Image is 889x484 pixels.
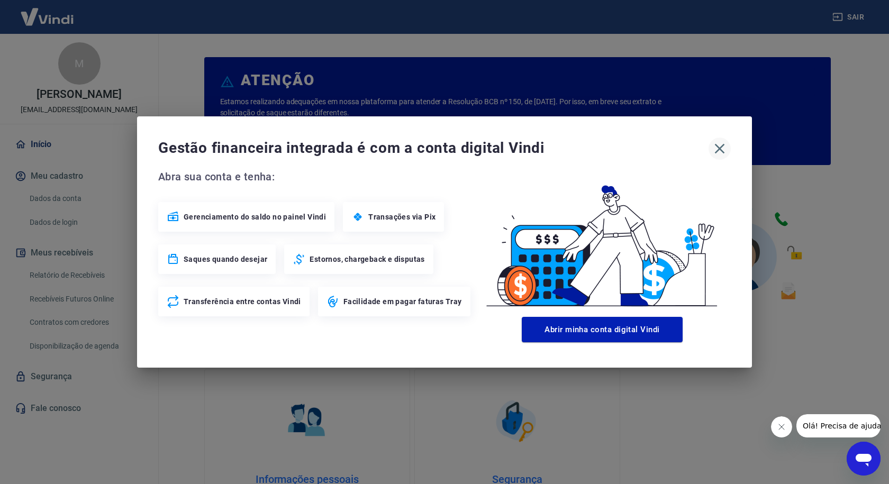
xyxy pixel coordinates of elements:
iframe: Fechar mensagem [771,416,792,437]
span: Gestão financeira integrada é com a conta digital Vindi [158,138,709,159]
span: Abra sua conta e tenha: [158,168,474,185]
span: Estornos, chargeback e disputas [310,254,424,264]
img: Good Billing [474,168,731,313]
span: Saques quando desejar [184,254,267,264]
span: Olá! Precisa de ajuda? [6,7,89,16]
iframe: Botão para abrir a janela de mensagens [847,442,881,476]
span: Transferência entre contas Vindi [184,296,301,307]
iframe: Mensagem da empresa [796,414,881,437]
span: Gerenciamento do saldo no painel Vindi [184,212,326,222]
span: Transações via Pix [368,212,436,222]
span: Facilidade em pagar faturas Tray [343,296,462,307]
button: Abrir minha conta digital Vindi [522,317,683,342]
